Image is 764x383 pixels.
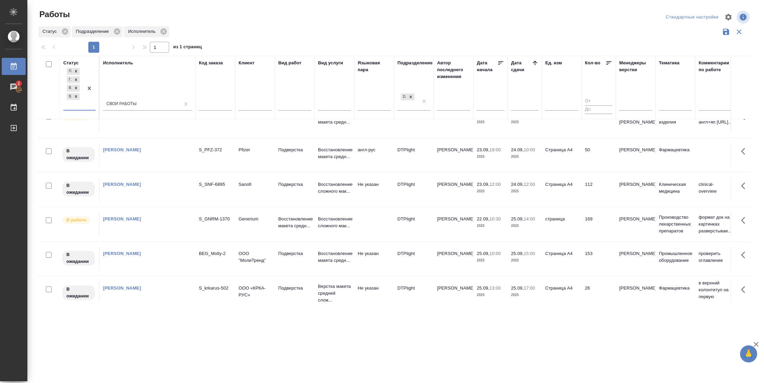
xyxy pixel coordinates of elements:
p: формат док на картинках разверстывае... [699,214,731,234]
td: англ-рус [354,143,394,167]
div: Подбор, Готов к работе, В работе, В ожидании [66,92,80,101]
button: Здесь прячутся важные кнопки [737,247,753,263]
p: 2025 [511,292,538,298]
button: Сохранить фильтры [720,25,733,38]
td: DTPlight [394,178,434,202]
p: 24.09, [511,182,524,187]
p: 2025 [511,188,538,195]
td: 169 [582,212,616,236]
span: 2 [13,80,24,87]
div: S_SNF-6895 [199,181,232,188]
div: Код заказа [199,60,223,66]
a: [PERSON_NAME] [103,182,141,187]
p: В ожидании [66,251,91,265]
p: 24.09, [511,147,524,152]
span: Настроить таблицу [720,9,737,25]
p: Восстановление макета средн... [318,146,351,160]
div: Статус [63,60,79,66]
button: Здесь прячутся важные кнопки [737,212,753,229]
p: Статус [42,28,59,35]
p: Восстановление сложного мак... [318,216,351,229]
td: [PERSON_NAME] [434,247,473,271]
div: В работе [67,85,72,92]
td: Не указан [354,281,394,305]
div: Менеджеры верстки [619,60,652,73]
div: Клиент [239,60,254,66]
p: Подверстка [278,285,311,292]
p: 2025 [477,188,504,195]
td: [PERSON_NAME] [434,281,473,305]
p: 22.09, [477,216,489,221]
input: От [585,97,612,106]
p: В работе [66,217,86,224]
p: 13:00 [489,285,501,291]
div: Подразделение [397,60,433,66]
p: clinical-overview [699,181,731,195]
p: 2025 [477,153,504,160]
div: Ед. изм [545,60,562,66]
button: Здесь прячутся важные кнопки [737,143,753,159]
p: 2025 [511,222,538,229]
p: Производство лекарственных препаратов [659,214,692,234]
td: Страница А4 [542,108,582,132]
button: 🙏 [740,345,757,362]
div: Исполнитель назначен, приступать к работе пока рано [62,285,95,301]
p: проверить оглавление [699,250,731,264]
div: Исполнитель [103,60,133,66]
td: Страница А4 [542,178,582,202]
p: 10:30 [489,216,501,221]
td: [PERSON_NAME] [434,178,473,202]
div: Исполнитель [124,26,169,37]
p: Восстановление макета средн... [318,250,351,264]
p: Фармацевтика [659,146,692,153]
td: [PERSON_NAME] [434,143,473,167]
td: DTPlight [394,143,434,167]
td: [PERSON_NAME] [434,108,473,132]
p: [PERSON_NAME] [619,146,652,153]
p: ООО «КРКА-РУС» [239,285,271,298]
p: Фармацевтика [659,285,692,292]
div: Кол-во [585,60,600,66]
p: 2025 [511,153,538,160]
div: Подбор, Готов к работе, В работе, В ожидании [66,84,80,92]
td: [PERSON_NAME] [434,212,473,236]
p: [PERSON_NAME] [619,216,652,222]
p: 10:00 [524,147,535,152]
td: Не указан [354,247,394,271]
div: Вид услуги [318,60,343,66]
div: Вид работ [278,60,302,66]
td: 204 [582,108,616,132]
span: 🙏 [743,347,754,361]
div: Подразделение [72,26,123,37]
div: DTPlight [400,93,415,101]
p: Подверстка [278,146,311,153]
p: Клиническая медицина [659,181,692,195]
button: Сбросить фильтры [733,25,746,38]
p: 10:00 [489,251,501,256]
div: Подбор, Готов к работе, В работе, В ожидании [66,67,80,76]
p: [PERSON_NAME] [619,181,652,188]
div: Исполнитель назначен, приступать к работе пока рано [62,181,95,197]
td: Страница А4 [542,281,582,305]
a: [PERSON_NAME] [103,251,141,256]
p: 23.09, [477,182,489,187]
p: Подразделение [76,28,111,35]
p: 25.09, [477,285,489,291]
td: Не указан [354,178,394,202]
div: Языковая пара [358,60,391,73]
td: 50 [582,143,616,167]
div: Готов к работе [67,76,72,84]
div: Дата сдачи [511,60,532,73]
div: S_krkarus-502 [199,285,232,292]
p: 2025 [511,119,538,126]
div: Подбор [67,68,72,75]
a: 2 [2,78,26,95]
div: Свои работы [106,101,137,107]
p: Подверстка [278,181,311,188]
button: Здесь прячутся важные кнопки [737,281,753,298]
p: 25.09, [511,251,524,256]
div: Исполнитель назначен, приступать к работе пока рано [62,250,95,266]
td: Страница А4 [542,247,582,271]
p: Pfizer [239,146,271,153]
p: 12:00 [524,182,535,187]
